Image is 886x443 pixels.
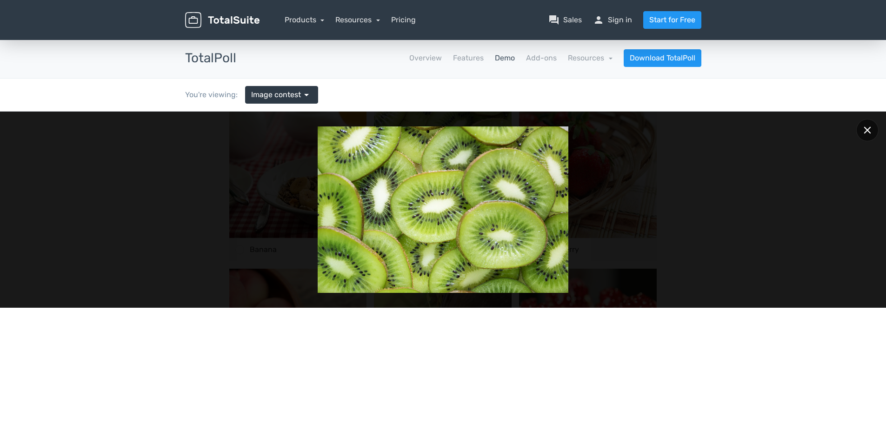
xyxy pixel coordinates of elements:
[245,86,318,104] a: Image contest arrow_drop_down
[453,53,484,64] a: Features
[568,53,613,62] a: Resources
[409,53,442,64] a: Overview
[548,14,560,26] span: question_answer
[548,14,582,26] a: question_answerSales
[251,89,301,100] span: Image contest
[318,15,568,182] img: fruit-3246127_1920.jpg
[391,14,416,26] a: Pricing
[593,14,604,26] span: person
[185,51,236,66] h3: TotalPoll
[643,11,701,29] a: Start for Free
[624,49,701,67] a: Download TotalPoll
[285,15,325,24] a: Products
[335,15,380,24] a: Resources
[185,89,245,100] div: You're viewing:
[185,12,260,28] img: TotalSuite for WordPress
[593,14,632,26] a: personSign in
[301,89,312,100] span: arrow_drop_down
[526,53,557,64] a: Add-ons
[495,53,515,64] a: Demo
